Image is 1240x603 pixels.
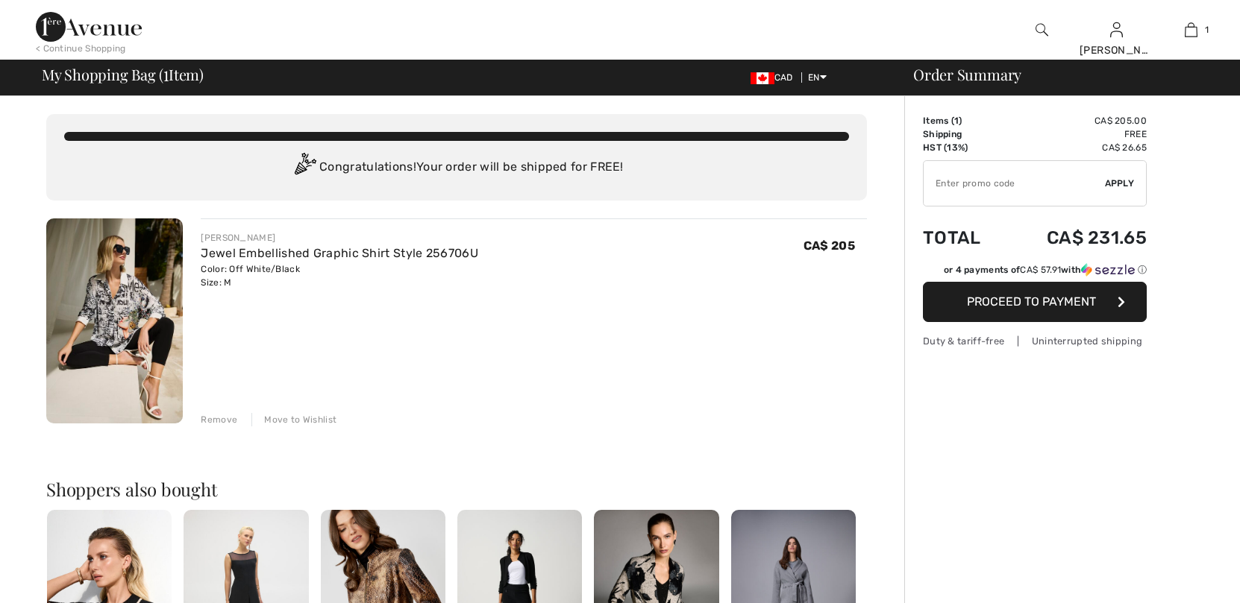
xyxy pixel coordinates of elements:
[1110,22,1123,37] a: Sign In
[895,67,1231,82] div: Order Summary
[46,218,183,423] img: Jewel Embellished Graphic Shirt Style 256706U
[201,231,478,244] div: [PERSON_NAME]
[1110,21,1123,39] img: My Info
[808,72,827,83] span: EN
[923,114,1005,127] td: Items ( )
[923,263,1147,282] div: or 4 payments ofCA$ 57.91withSezzle Click to learn more about Sezzle
[46,480,867,498] h2: Shoppers also bought
[1145,558,1225,596] iframe: Opens a widget where you can chat to one of our agents
[924,161,1105,206] input: Promo code
[251,413,336,426] div: Move to Wishlist
[1080,42,1153,58] div: [PERSON_NAME]
[923,141,1005,154] td: HST (13%)
[64,153,849,183] div: Congratulations! Your order will be shipped for FREE!
[201,413,237,426] div: Remove
[923,282,1147,322] button: Proceed to Payment
[1005,141,1147,154] td: CA$ 26.65
[36,12,142,42] img: 1ère Avenue
[804,239,855,253] span: CA$ 205
[923,212,1005,263] td: Total
[289,153,319,183] img: Congratulation2.svg
[923,127,1005,141] td: Shipping
[751,72,799,83] span: CAD
[1205,23,1209,37] span: 1
[1185,21,1197,39] img: My Bag
[1020,265,1061,275] span: CA$ 57.91
[201,262,478,289] div: Color: Off White/Black Size: M
[967,294,1096,309] span: Proceed to Payment
[1036,21,1048,39] img: search the website
[1154,21,1227,39] a: 1
[163,63,169,83] span: 1
[1081,263,1135,277] img: Sezzle
[1005,212,1147,263] td: CA$ 231.65
[201,246,478,260] a: Jewel Embellished Graphic Shirt Style 256706U
[1005,114,1147,127] td: CA$ 205.00
[1005,127,1147,141] td: Free
[954,116,959,126] span: 1
[944,263,1147,277] div: or 4 payments of with
[36,42,126,55] div: < Continue Shopping
[751,72,774,84] img: Canadian Dollar
[1105,177,1135,190] span: Apply
[42,67,204,82] span: My Shopping Bag ( Item)
[923,334,1147,348] div: Duty & tariff-free | Uninterrupted shipping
